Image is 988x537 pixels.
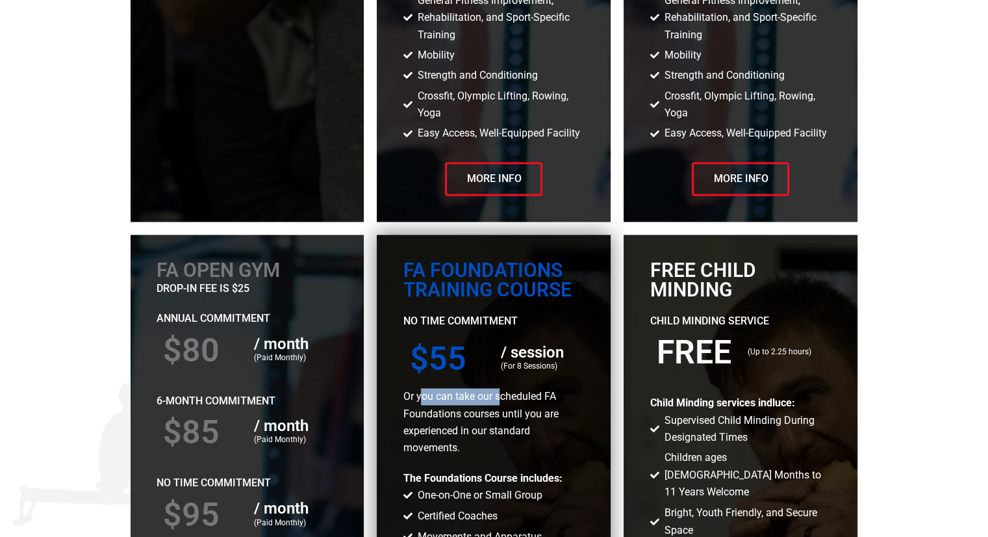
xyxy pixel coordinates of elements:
[253,516,331,529] p: (Paid Monthly)
[253,352,331,365] p: (Paid Monthly)
[661,67,785,84] span: Strength and Conditioning
[414,67,538,84] span: Strength and Conditioning
[414,125,580,142] span: Easy Access, Well-Equipped Facility
[500,360,578,373] p: (For 8 Sessions)
[157,280,338,297] p: drop-in fee is $25
[157,393,338,410] p: 6-Month Commitment
[661,449,831,501] span: Children ages [DEMOGRAPHIC_DATA] Months to 11 Years Welcome
[414,487,542,504] span: One-on-One or Small Group
[253,501,331,516] h5: / month
[409,343,487,375] h3: $55
[403,261,585,300] h2: FA Foundations Training Course
[253,434,331,447] p: (Paid Monthly)
[403,313,585,330] p: No Time Commitment
[157,261,338,280] h2: FA Open Gym
[157,475,338,491] p: No Time Commitment
[747,346,825,359] p: (Up to 2.25 hours)
[163,416,241,449] h3: $85
[445,162,542,196] a: More Info
[661,88,831,122] span: Crossfit, Olympic Lifting, Rowing, Yoga
[661,412,831,447] span: Supervised Child Minding During Designated Times
[650,313,831,330] p: Child Minding Service
[466,174,521,184] span: More Info
[157,310,338,327] p: Annual Commitment
[650,261,831,300] h2: Free Child Minding
[661,125,827,142] span: Easy Access, Well-Equipped Facility
[713,174,768,184] span: More Info
[656,336,734,369] h3: FREE
[692,162,789,196] a: More Info
[163,498,241,530] h3: $95
[500,345,578,360] h5: / session
[650,397,794,409] b: Child Minding services indluce:
[414,47,455,64] span: Mobility
[163,334,241,367] h3: $80
[403,472,562,484] b: The Foundations Course includes:
[414,88,585,122] span: Crossfit, Olympic Lifting, Rowing, Yoga
[414,508,498,525] span: Certified Coaches
[253,336,331,352] h5: / month
[661,47,702,64] span: Mobility
[253,418,331,434] h5: / month
[403,388,585,457] p: Or you can take our scheduled FA Foundations courses until you are experienced in our standard mo...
